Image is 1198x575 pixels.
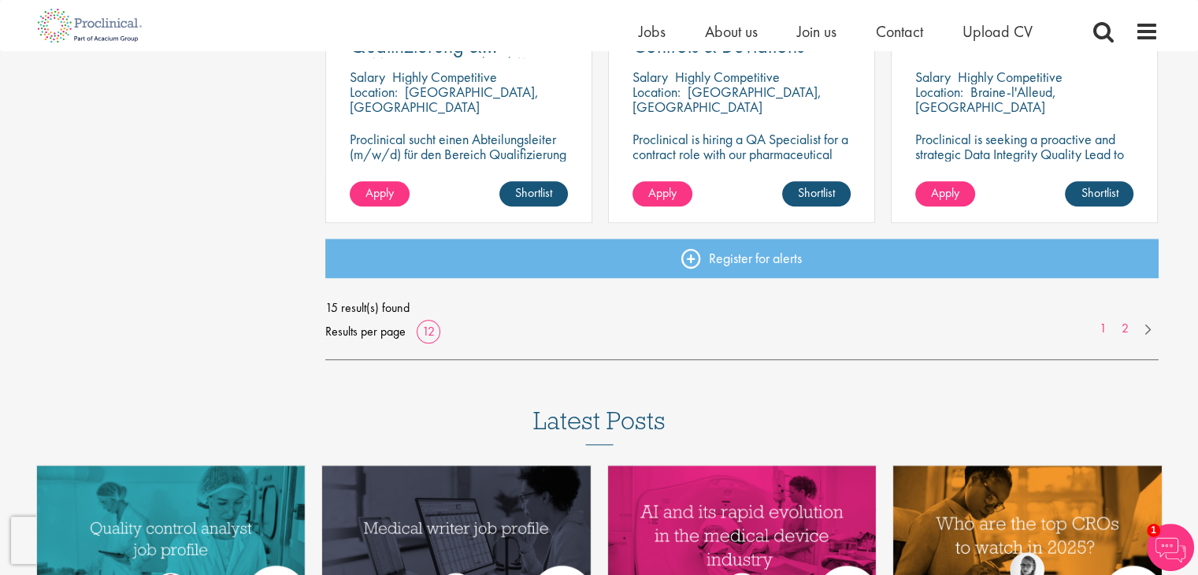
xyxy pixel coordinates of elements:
[915,83,1056,116] p: Braine-l'Alleud, [GEOGRAPHIC_DATA]
[350,83,398,101] span: Location:
[632,83,822,116] p: [GEOGRAPHIC_DATA], [GEOGRAPHIC_DATA]
[350,132,568,206] p: Proclinical sucht einen Abteilungsleiter (m/w/d) für den Bereich Qualifizierung zur Verstärkung d...
[797,21,836,42] a: Join us
[1147,524,1194,571] img: Chatbot
[632,181,692,206] a: Apply
[675,68,780,86] p: Highly Competitive
[915,83,963,101] span: Location:
[325,239,1159,278] a: Register for alerts
[931,184,959,201] span: Apply
[876,21,923,42] a: Contact
[632,68,668,86] span: Salary
[365,184,394,201] span: Apply
[632,83,681,101] span: Location:
[915,181,975,206] a: Apply
[648,184,677,201] span: Apply
[782,181,851,206] a: Shortlist
[499,181,568,206] a: Shortlist
[350,83,539,116] p: [GEOGRAPHIC_DATA], [GEOGRAPHIC_DATA]
[1114,320,1137,338] a: 2
[533,407,666,445] h3: Latest Posts
[350,68,385,86] span: Salary
[915,132,1133,176] p: Proclinical is seeking a proactive and strategic Data Integrity Quality Lead to join a dynamic team.
[325,320,406,343] span: Results per page
[958,68,1063,86] p: Highly Competitive
[325,296,1159,320] span: 15 result(s) found
[632,132,851,176] p: Proclinical is hiring a QA Specialist for a contract role with our pharmaceutical client based in...
[639,21,666,42] a: Jobs
[1147,524,1160,537] span: 1
[962,21,1033,42] a: Upload CV
[350,17,568,56] a: Abteilungsleiter Qualifizierung & Kalibrierung (m/w/d)
[11,517,213,564] iframe: reCAPTCHA
[915,68,951,86] span: Salary
[1065,181,1133,206] a: Shortlist
[350,181,410,206] a: Apply
[1092,320,1115,338] a: 1
[632,17,851,56] a: QA Specialist, Change Controls & Deviations
[392,68,497,86] p: Highly Competitive
[705,21,758,42] a: About us
[417,323,440,339] a: 12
